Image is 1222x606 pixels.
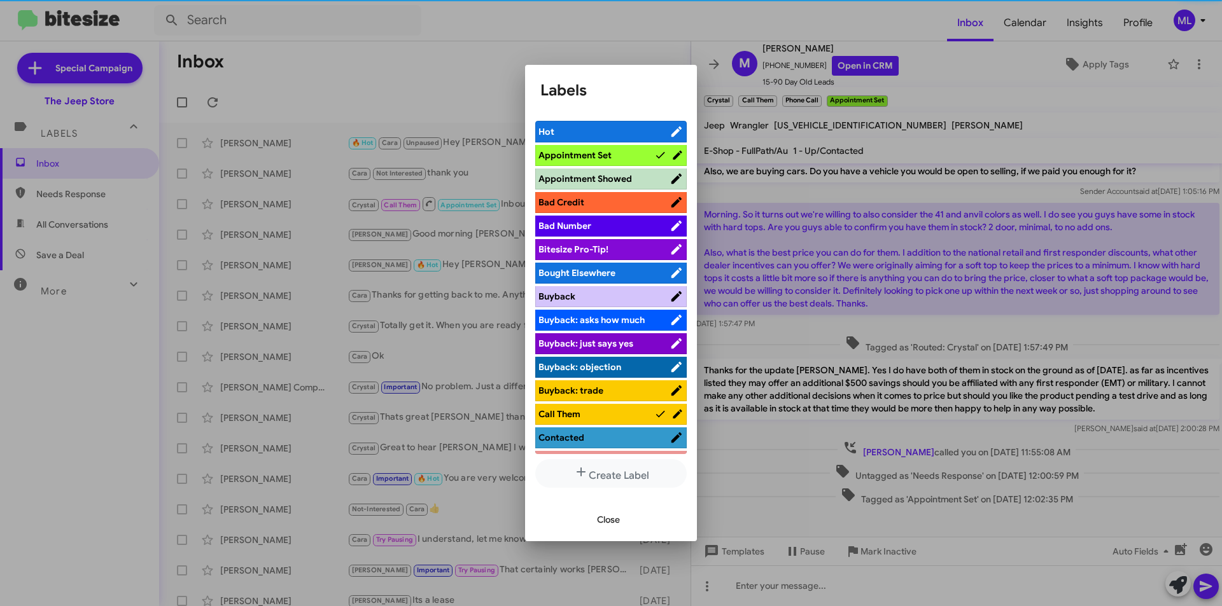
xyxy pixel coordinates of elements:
[538,220,591,231] span: Bad Number
[597,508,620,531] span: Close
[538,314,645,326] span: Buyback: asks how much
[538,385,603,396] span: Buyback: trade
[538,126,554,137] span: Hot
[535,459,687,488] button: Create Label
[538,291,575,302] span: Buyback
[538,267,615,279] span: Bought Elsewhere
[538,361,621,373] span: Buyback: objection
[538,173,632,184] span: Appointment Showed
[538,149,612,161] span: Appointment Set
[538,408,580,420] span: Call Them
[538,432,584,443] span: Contacted
[538,338,633,349] span: Buyback: just says yes
[587,508,630,531] button: Close
[538,196,584,208] span: Bad Credit
[538,244,608,255] span: Bitesize Pro-Tip!
[540,80,682,100] h1: Labels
